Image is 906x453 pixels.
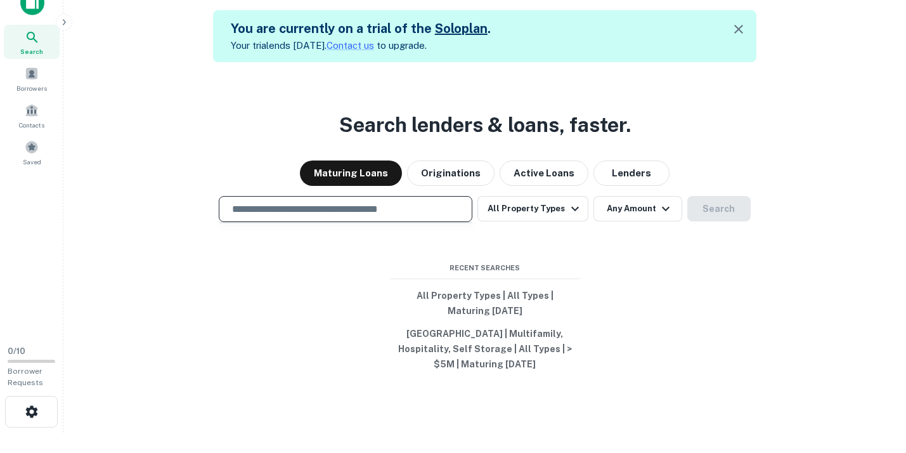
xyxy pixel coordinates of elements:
[390,263,580,273] span: Recent Searches
[4,62,60,96] a: Borrowers
[23,157,41,167] span: Saved
[16,83,47,93] span: Borrowers
[19,120,44,130] span: Contacts
[593,161,670,186] button: Lenders
[390,284,580,322] button: All Property Types | All Types | Maturing [DATE]
[20,46,43,56] span: Search
[843,351,906,412] iframe: Chat Widget
[477,196,588,221] button: All Property Types
[407,161,495,186] button: Originations
[390,322,580,376] button: [GEOGRAPHIC_DATA] | Multifamily, Hospitality, Self Storage | All Types | > $5M | Maturing [DATE]
[593,196,682,221] button: Any Amount
[500,161,588,186] button: Active Loans
[4,135,60,169] a: Saved
[327,40,374,51] a: Contact us
[300,161,402,186] button: Maturing Loans
[4,25,60,59] a: Search
[339,110,631,140] h3: Search lenders & loans, faster.
[231,38,491,53] p: Your trial ends [DATE]. to upgrade.
[435,21,488,36] a: Soloplan
[8,367,43,387] span: Borrower Requests
[231,19,491,38] h5: You are currently on a trial of the .
[8,346,25,356] span: 0 / 10
[4,98,60,133] a: Contacts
